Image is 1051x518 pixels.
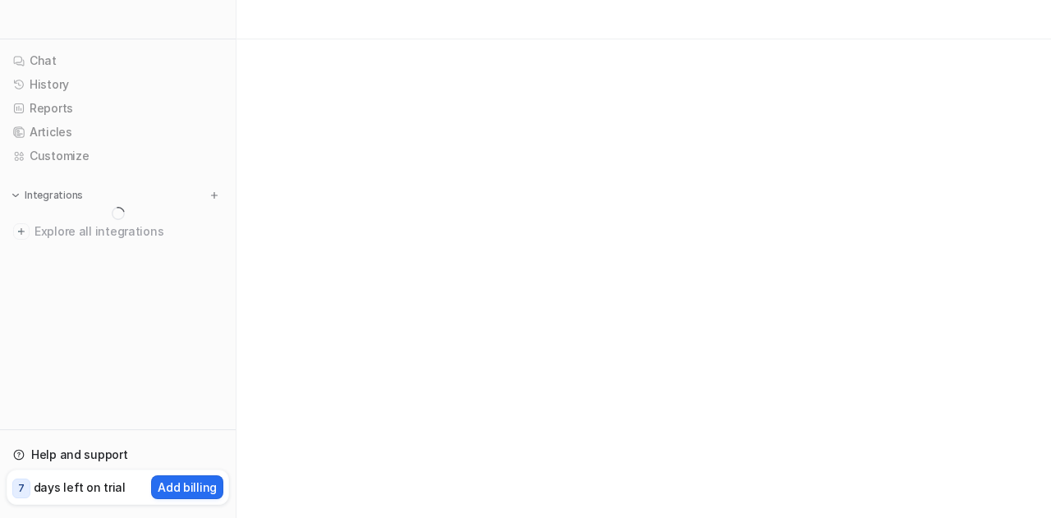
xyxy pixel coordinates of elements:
a: Customize [7,144,229,167]
img: menu_add.svg [209,190,220,201]
button: Add billing [151,475,223,499]
p: Add billing [158,479,217,496]
a: Reports [7,97,229,120]
img: explore all integrations [13,223,30,240]
img: expand menu [10,190,21,201]
p: days left on trial [34,479,126,496]
button: Integrations [7,187,88,204]
a: History [7,73,229,96]
p: Integrations [25,189,83,202]
span: Explore all integrations [34,218,223,245]
p: 7 [18,481,25,496]
a: Chat [7,49,229,72]
a: Explore all integrations [7,220,229,243]
a: Articles [7,121,229,144]
a: Help and support [7,443,229,466]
